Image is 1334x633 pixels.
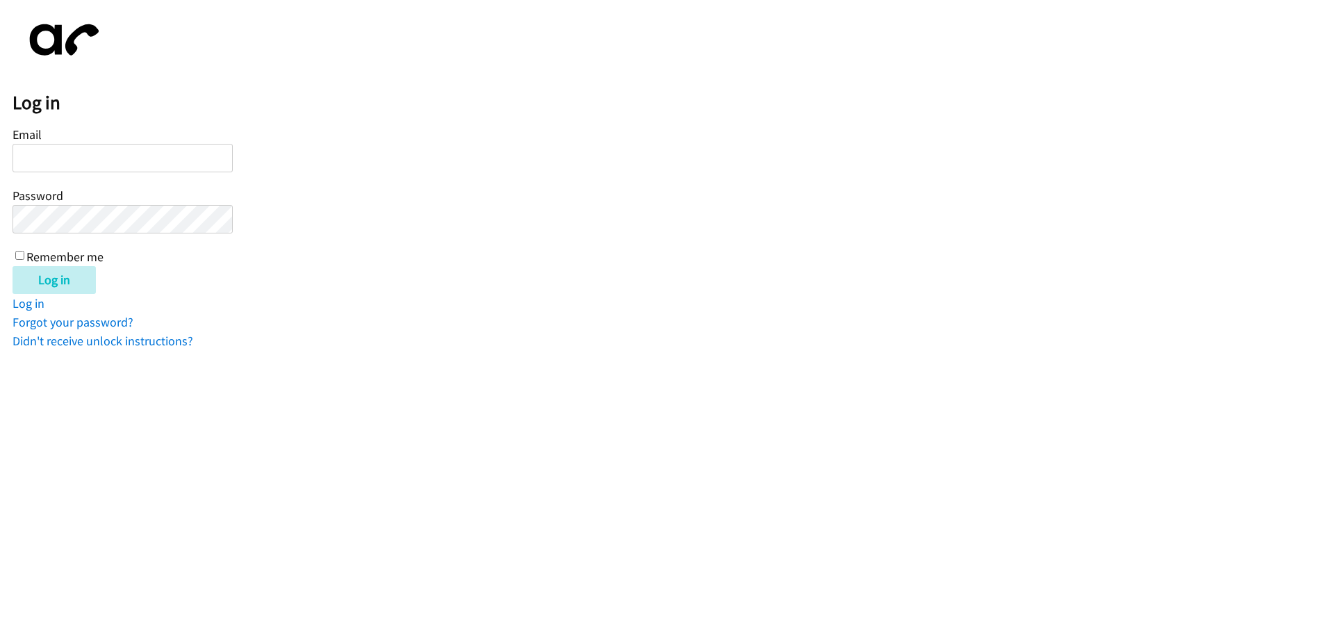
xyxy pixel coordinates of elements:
[26,249,104,265] label: Remember me
[13,188,63,204] label: Password
[13,266,96,294] input: Log in
[13,13,110,67] img: aphone-8a226864a2ddd6a5e75d1ebefc011f4aa8f32683c2d82f3fb0802fe031f96514.svg
[13,295,44,311] a: Log in
[13,314,133,330] a: Forgot your password?
[13,126,42,142] label: Email
[13,91,1334,115] h2: Log in
[13,333,193,349] a: Didn't receive unlock instructions?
